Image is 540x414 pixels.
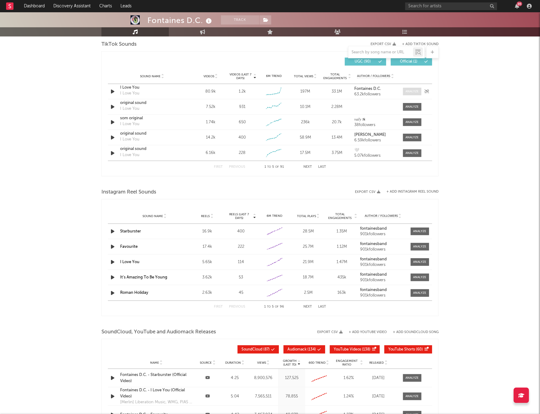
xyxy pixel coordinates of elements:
div: 80.9k [196,89,225,95]
span: Duration [225,361,241,365]
div: 28.5M [293,228,324,235]
a: original sound [120,146,184,152]
a: fontainesband [360,257,406,262]
span: YouTube Shorts [388,348,415,351]
div: 6M Trend [260,74,288,79]
div: 1.74k [196,119,225,125]
span: Total Views [294,75,313,78]
div: Fontaines D.C. [147,15,213,25]
div: 13.4M [323,135,351,141]
span: Videos (last 7 days) [228,73,253,80]
div: 650 [239,119,246,125]
button: + Add SoundCloud Song [393,331,439,334]
div: 58.9M [291,135,320,141]
a: It's Amazing To Be Young [120,275,167,279]
div: 86 [517,2,522,6]
button: First [214,305,223,309]
div: 6.59k followers [354,138,397,143]
button: First [214,165,223,169]
a: Fontaines D.C. - Starburster (Official Video) [120,372,192,384]
strong: [PERSON_NAME] [354,133,386,137]
div: 16.9k [192,228,222,235]
div: 1.12M [327,244,357,250]
span: of [276,166,279,168]
div: 78,855 [280,393,304,400]
div: 17.4k [192,244,222,250]
button: Track [221,15,259,25]
div: 63.2k followers [354,92,397,97]
div: 2.5M [293,290,324,296]
a: I Love You [120,85,184,91]
div: 53 [226,274,256,281]
a: I Love You [120,260,139,264]
a: fontainesband [360,288,406,292]
div: 901k followers [360,247,406,252]
button: + Add SoundCloud Song [387,331,439,334]
div: 1.47M [327,259,357,265]
button: Previous [229,305,245,309]
div: 931 [239,104,245,110]
div: 901k followers [360,263,406,267]
div: 17.5M [291,150,320,156]
span: Source [200,361,212,365]
strong: fontainesband [360,257,387,261]
a: original sound [120,131,184,137]
span: ( 138 ) [334,348,371,351]
button: UGC(90) [345,58,386,66]
span: Reels [201,214,210,218]
span: Videos [203,75,214,78]
div: 127,525 [280,375,304,381]
div: 18.7M [293,274,324,281]
span: to [268,166,271,168]
span: Total Plays [297,214,316,218]
span: SoundCloud [241,348,262,351]
div: 901k followers [360,278,406,282]
button: SoundCloud(87) [238,345,279,354]
span: of [275,305,279,308]
div: 21.9M [293,259,324,265]
span: Author / Followers [357,74,390,78]
div: + Add Instagram Reel Sound [380,190,439,194]
div: 236k [291,119,320,125]
button: Next [303,305,312,309]
button: Export CSV [355,190,380,194]
div: 4:25 [223,375,247,381]
div: 1.35M [327,228,357,235]
a: Favourite [120,245,138,249]
span: Audiomack [287,348,306,351]
div: 228 [239,150,245,156]
div: 8,900,576 [250,375,277,381]
div: I Love You [120,152,139,158]
a: Starburster [120,229,141,233]
strong: fontainesband [360,227,387,231]
button: YouTube Shorts(60) [384,345,432,354]
span: Reels (last 7 days) [226,213,253,220]
a: original sound [120,100,184,106]
div: 2.63k [192,290,222,296]
a: som original [120,115,184,121]
a: fontainesband [360,273,406,277]
button: Export CSV [317,330,343,334]
div: 5.07k followers [354,154,397,158]
button: YouTube Videos(138) [330,345,380,354]
div: 901k followers [360,293,406,298]
span: Sound Name [140,75,161,78]
p: (Last 7d) [283,363,297,366]
p: Growth [283,359,297,363]
a: Fontaines D.C. - I Love You (Official Video) [120,387,192,399]
div: 901k followers [360,232,406,236]
strong: Fontaines D.C. [354,87,381,91]
div: 7.52k [196,104,225,110]
div: [DATE] [366,393,391,400]
button: Next [303,165,312,169]
div: 114 [226,259,256,265]
div: 25.7M [293,244,324,250]
div: 6.16k [196,150,225,156]
span: 60D Trend [309,361,325,365]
